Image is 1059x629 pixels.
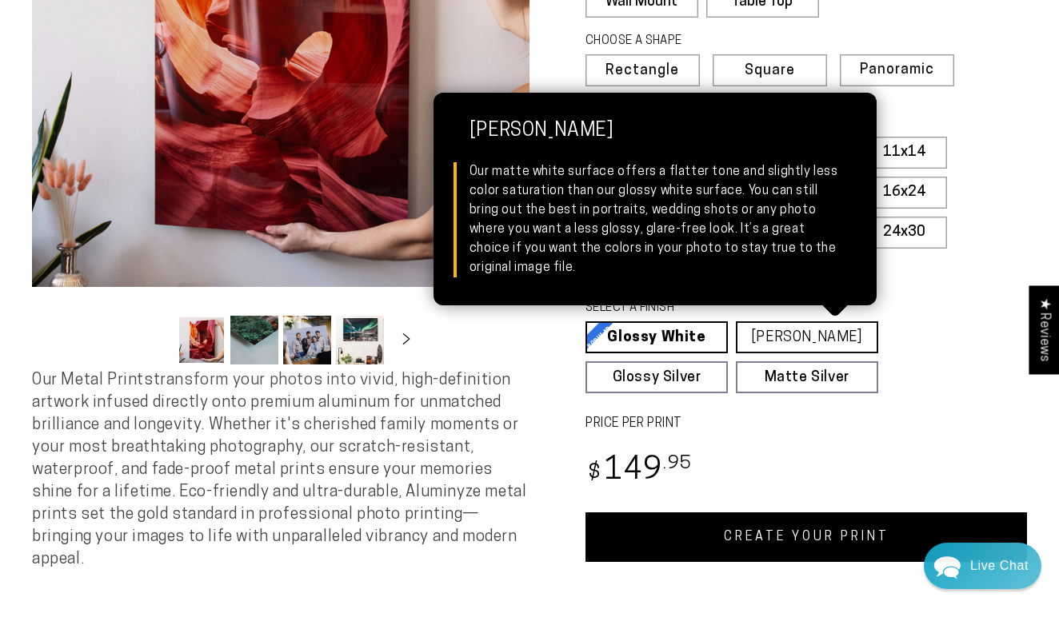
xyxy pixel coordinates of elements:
[470,121,841,162] strong: [PERSON_NAME]
[970,543,1029,589] div: Contact Us Directly
[736,321,878,353] a: [PERSON_NAME]
[861,177,947,209] label: 16x24
[283,316,331,364] button: Load image 3 in gallery view
[860,62,934,78] span: Panoramic
[585,33,806,50] legend: CHOOSE A SHAPE
[924,543,1041,589] div: Chat widget toggle
[178,316,226,364] button: Load image 1 in gallery view
[585,456,692,487] bdi: 149
[230,316,278,364] button: Load image 2 in gallery view
[336,316,384,364] button: Load image 4 in gallery view
[585,321,728,353] a: Glossy White
[861,137,947,169] label: 11x14
[585,361,728,393] a: Glossy Silver
[138,323,173,358] button: Slide left
[861,217,947,249] label: 24x30
[736,361,878,393] a: Matte Silver
[605,64,679,78] span: Rectangle
[585,300,844,317] legend: SELECT A FINISH
[663,455,692,473] sup: .95
[585,512,1027,562] a: CREATE YOUR PRINT
[32,372,526,567] span: Our Metal Prints transform your photos into vivid, high-definition artwork infused directly onto ...
[585,415,1027,433] label: PRICE PER PRINT
[470,162,841,277] div: Our matte white surface offers a flatter tone and slightly less color saturation than our glossy ...
[389,323,424,358] button: Slide right
[1029,285,1059,374] div: Click to open Judge.me floating reviews tab
[745,64,795,78] span: Square
[588,463,601,484] span: $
